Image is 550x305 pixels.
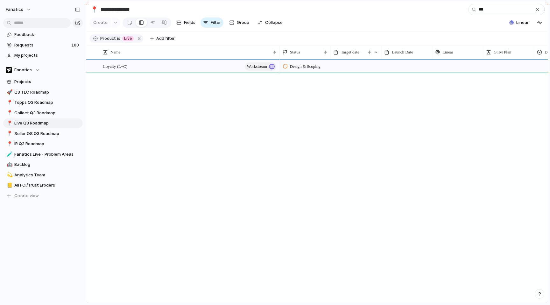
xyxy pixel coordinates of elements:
[7,89,11,96] div: 🚀
[3,88,83,97] a: 🚀Q3 TLC Roadmap
[3,65,83,75] button: Fanatics
[71,42,80,48] span: 100
[290,63,321,70] span: Design & Scoping
[3,139,83,149] a: 📍IR Q3 Roadmap
[3,98,83,107] a: 📍Topps Q3 Roadmap
[110,49,120,55] span: Name
[516,19,529,26] span: Linear
[14,89,81,96] span: Q3 TLC Roadmap
[237,19,249,26] span: Group
[14,141,81,147] span: IR Q3 Roadmap
[211,19,221,26] span: Filter
[14,110,81,116] span: Collect Q3 Roadmap
[507,18,531,27] button: Linear
[14,120,81,126] span: Live Q3 Roadmap
[14,193,39,199] span: Create view
[121,35,135,42] button: Live
[14,172,81,178] span: Analytics Team
[341,49,359,55] span: Target date
[247,62,267,71] span: workstream
[117,36,120,41] span: is
[103,62,127,70] span: Loyalty (L+C)
[3,51,83,60] a: My projects
[14,161,81,168] span: Backlog
[245,62,276,71] button: workstream
[392,49,413,55] span: Launch Date
[442,49,453,55] span: Linear
[6,141,12,147] button: 📍
[3,170,83,180] a: 💫Analytics Team
[3,30,83,39] a: Feedback
[91,5,98,14] div: 📍
[290,49,300,55] span: Status
[3,129,83,138] a: 📍Seller OS Q3 Roadmap
[6,161,12,168] button: 🤖
[14,52,81,59] span: My projects
[7,99,11,106] div: 📍
[6,89,12,96] button: 🚀
[14,182,81,188] span: All FCI/Trust Eroders
[3,160,83,169] a: 🤖Backlog
[116,35,122,42] button: is
[3,108,83,118] a: 📍Collect Q3 Roadmap
[6,131,12,137] button: 📍
[6,120,12,126] button: 📍
[226,18,252,28] button: Group
[14,99,81,106] span: Topps Q3 Roadmap
[6,151,12,158] button: 🧪
[14,42,69,48] span: Requests
[3,4,34,15] button: fanatics
[156,36,175,41] span: Add filter
[201,18,223,28] button: Filter
[174,18,198,28] button: Fields
[3,118,83,128] a: 📍Live Q3 Roadmap
[14,32,81,38] span: Feedback
[3,181,83,190] a: 📒All FCI/Trust Eroders
[100,36,116,41] span: Product
[3,150,83,159] a: 🧪Fanatics Live - Problem Areas
[124,36,132,41] span: Live
[7,130,11,137] div: 📍
[6,6,23,13] span: fanatics
[146,34,179,43] button: Add filter
[14,151,81,158] span: Fanatics Live - Problem Areas
[255,18,285,28] button: Collapse
[7,171,11,179] div: 💫
[14,131,81,137] span: Seller OS Q3 Roadmap
[7,161,11,168] div: 🤖
[7,140,11,148] div: 📍
[14,79,81,85] span: Projects
[3,191,83,201] button: Create view
[7,120,11,127] div: 📍
[6,182,12,188] button: 📒
[6,99,12,106] button: 📍
[89,4,99,15] button: 📍
[494,49,511,55] span: GTM Plan
[14,67,32,73] span: Fanatics
[265,19,283,26] span: Collapse
[7,182,11,189] div: 📒
[3,40,83,50] a: Requests100
[6,172,12,178] button: 💫
[3,77,83,87] a: Projects
[6,110,12,116] button: 📍
[7,151,11,158] div: 🧪
[184,19,195,26] span: Fields
[7,109,11,117] div: 📍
